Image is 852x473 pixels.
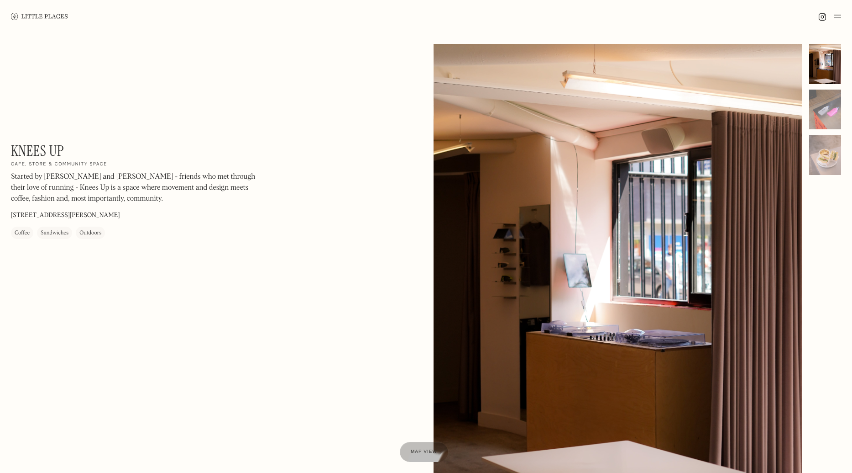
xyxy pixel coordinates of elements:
div: Sandwiches [41,229,68,238]
p: [STREET_ADDRESS][PERSON_NAME] [11,211,120,220]
p: Started by [PERSON_NAME] and [PERSON_NAME] - friends who met through their love of running - Knee... [11,171,257,204]
div: Outdoors [79,229,101,238]
span: Map view [411,449,437,454]
div: Coffee [15,229,30,238]
h2: Cafe, store & community space [11,161,107,168]
h1: Knees Up [11,142,64,159]
a: Map view [400,442,448,462]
